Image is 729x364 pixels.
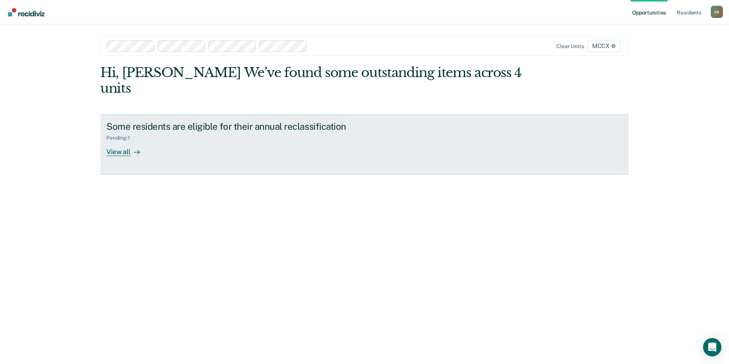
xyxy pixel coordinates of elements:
a: Some residents are eligible for their annual reclassificationPending:1View all [100,114,629,175]
div: Open Intercom Messenger [703,338,721,356]
button: Profile dropdown button [711,6,723,18]
div: Pending : 1 [106,135,136,141]
div: Clear units [556,43,584,50]
span: MCCX [587,40,621,52]
img: Recidiviz [8,8,45,16]
div: Some residents are eligible for their annual reclassification [106,121,374,132]
div: View all [106,141,149,156]
div: A K [711,6,723,18]
div: Hi, [PERSON_NAME] We’ve found some outstanding items across 4 units [100,65,523,96]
